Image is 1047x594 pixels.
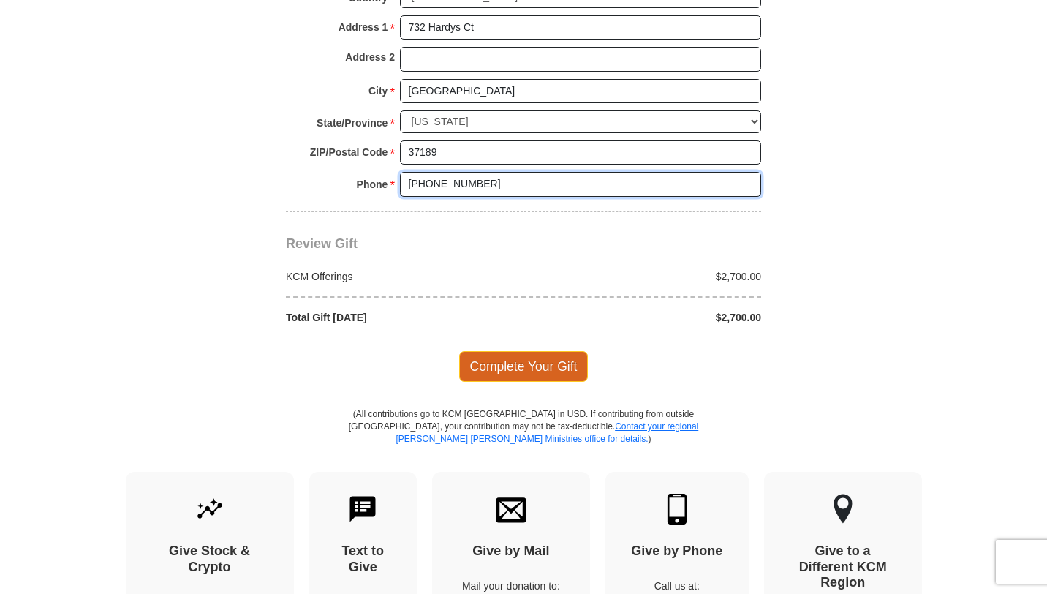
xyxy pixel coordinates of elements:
[357,174,388,195] strong: Phone
[345,47,395,67] strong: Address 2
[459,351,589,382] span: Complete Your Gift
[833,494,853,525] img: other-region
[662,494,692,525] img: mobile.svg
[279,269,524,284] div: KCM Offerings
[631,544,723,560] h4: Give by Phone
[279,310,524,325] div: Total Gift [DATE]
[631,579,723,593] p: Call us at:
[523,269,769,284] div: $2,700.00
[347,494,378,525] img: text-to-give.svg
[339,17,388,37] strong: Address 1
[496,494,526,525] img: envelope.svg
[286,236,358,251] span: Review Gift
[523,310,769,325] div: $2,700.00
[458,544,564,560] h4: Give by Mail
[151,544,268,575] h4: Give Stock & Crypto
[790,544,896,591] h4: Give to a Different KCM Region
[310,142,388,162] strong: ZIP/Postal Code
[348,408,699,472] p: (All contributions go to KCM [GEOGRAPHIC_DATA] in USD. If contributing from outside [GEOGRAPHIC_D...
[368,80,388,101] strong: City
[194,494,225,525] img: give-by-stock.svg
[317,113,388,133] strong: State/Province
[458,579,564,593] p: Mail your donation to:
[335,544,392,575] h4: Text to Give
